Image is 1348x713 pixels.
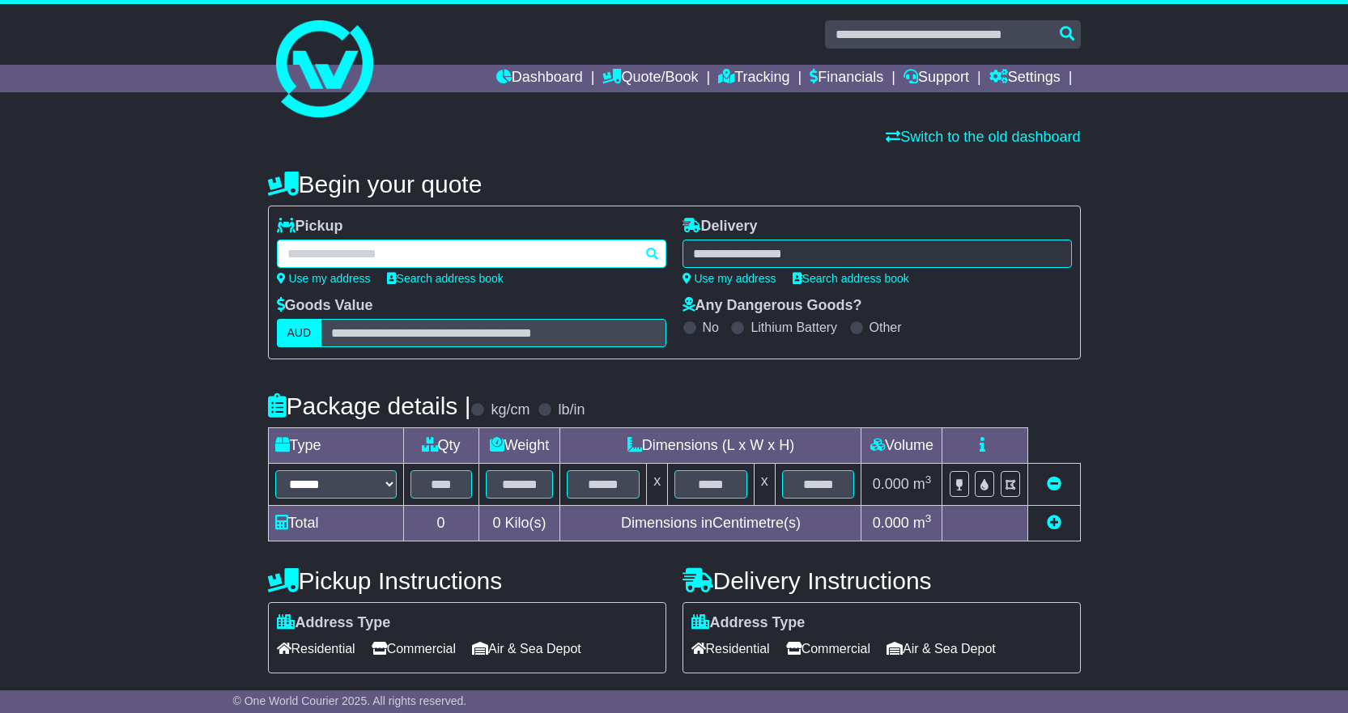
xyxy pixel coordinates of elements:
[372,636,456,661] span: Commercial
[233,694,467,707] span: © One World Courier 2025. All rights reserved.
[268,506,403,541] td: Total
[647,464,668,506] td: x
[268,567,666,594] h4: Pickup Instructions
[751,320,837,335] label: Lithium Battery
[277,240,666,268] typeahead: Please provide city
[478,506,560,541] td: Kilo(s)
[387,272,504,285] a: Search address book
[277,272,371,285] a: Use my address
[873,515,909,531] span: 0.000
[913,515,932,531] span: m
[873,476,909,492] span: 0.000
[754,464,775,506] td: x
[277,636,355,661] span: Residential
[691,614,806,632] label: Address Type
[1047,476,1061,492] a: Remove this item
[268,393,471,419] h4: Package details |
[602,65,698,92] a: Quote/Book
[560,428,861,464] td: Dimensions (L x W x H)
[683,272,776,285] a: Use my address
[268,171,1081,197] h4: Begin your quote
[683,567,1081,594] h4: Delivery Instructions
[793,272,909,285] a: Search address book
[403,506,478,541] td: 0
[496,65,583,92] a: Dashboard
[491,401,529,419] label: kg/cm
[478,428,560,464] td: Weight
[718,65,789,92] a: Tracking
[558,401,585,419] label: lb/in
[277,297,373,315] label: Goods Value
[870,320,902,335] label: Other
[277,218,343,236] label: Pickup
[904,65,969,92] a: Support
[913,476,932,492] span: m
[786,636,870,661] span: Commercial
[703,320,719,335] label: No
[277,614,391,632] label: Address Type
[925,473,932,486] sup: 3
[560,506,861,541] td: Dimensions in Centimetre(s)
[1047,515,1061,531] a: Add new item
[403,428,478,464] td: Qty
[683,218,758,236] label: Delivery
[886,129,1080,145] a: Switch to the old dashboard
[492,515,500,531] span: 0
[691,636,770,661] span: Residential
[887,636,996,661] span: Air & Sea Depot
[925,512,932,524] sup: 3
[810,65,883,92] a: Financials
[472,636,581,661] span: Air & Sea Depot
[861,428,942,464] td: Volume
[683,297,862,315] label: Any Dangerous Goods?
[277,319,322,347] label: AUD
[268,428,403,464] td: Type
[989,65,1061,92] a: Settings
